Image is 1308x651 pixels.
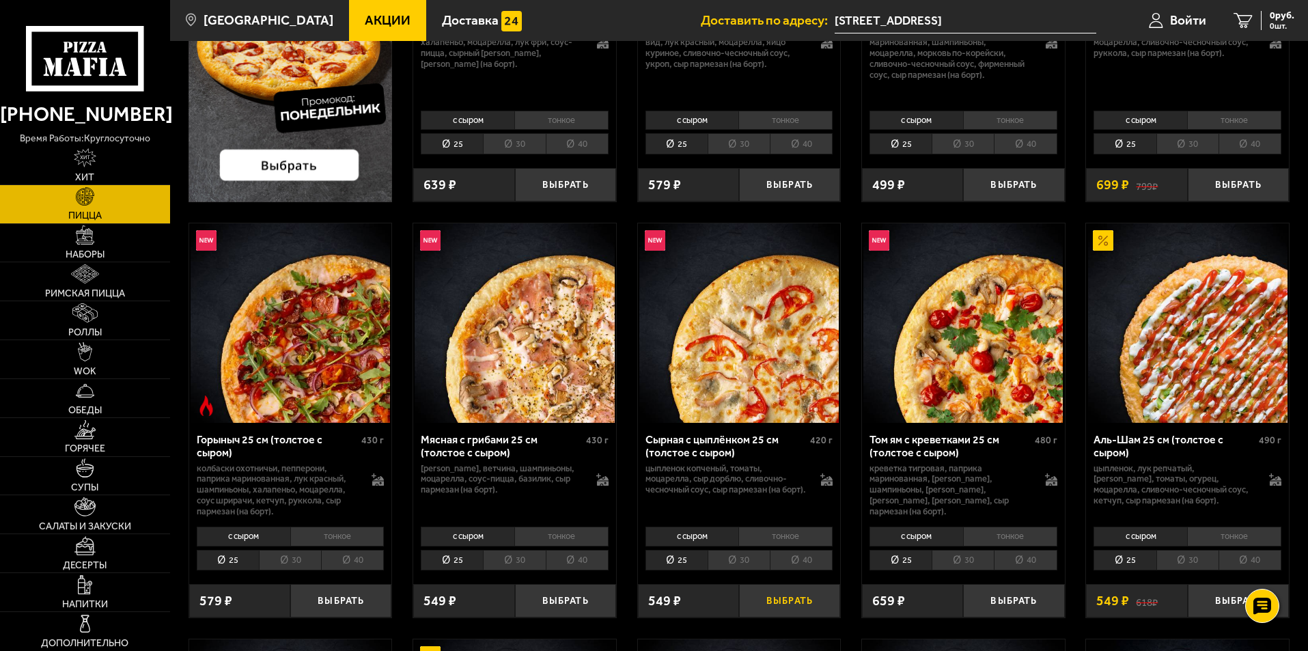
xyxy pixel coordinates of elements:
img: Новинка [196,230,217,251]
span: 490 г [1259,434,1281,446]
li: тонкое [738,111,833,130]
p: цыпленок копченый, томаты, моцарелла, сыр дорблю, сливочно-чесночный соус, сыр пармезан (на борт). [645,463,807,496]
a: НовинкаТом ям с креветками 25 см (толстое с сыром) [862,223,1065,423]
img: Острое блюдо [196,396,217,416]
p: колбаски охотничьи, куриная грудка су-вид, лук красный, моцарелла, яйцо куриное, сливочно-чесночн... [645,26,807,70]
span: 0 руб. [1270,11,1294,20]
span: Супы [71,483,98,493]
button: Выбрать [1188,168,1289,202]
img: Горыныч 25 см (толстое с сыром) [191,223,390,423]
img: Новинка [869,230,889,251]
span: Пицца [68,211,102,221]
li: 30 [1156,550,1219,571]
p: колбаски Охотничьи, пепперони, паприка маринованная, лук красный, шампиньоны, халапеньо, моцарелл... [197,463,359,518]
li: с сыром [869,527,963,546]
li: тонкое [963,111,1057,130]
span: WOK [74,367,96,376]
li: 25 [645,550,708,571]
li: 40 [770,133,833,154]
li: с сыром [197,527,290,546]
div: Мясная с грибами 25 см (толстое с сыром) [421,433,583,459]
span: Войти [1170,14,1206,27]
li: 40 [770,550,833,571]
li: тонкое [1187,527,1281,546]
span: Наборы [66,250,105,260]
span: Обеды [68,406,102,415]
div: Горыныч 25 см (толстое с сыром) [197,433,359,459]
s: 799 ₽ [1136,178,1158,192]
img: Новинка [420,230,441,251]
li: тонкое [514,111,609,130]
li: 25 [1094,133,1156,154]
span: 579 ₽ [648,178,681,192]
li: с сыром [1094,527,1187,546]
p: ветчина, корнишоны, паприка маринованная, шампиньоны, моцарелла, морковь по-корейски, сливочно-че... [869,26,1031,81]
li: тонкое [963,527,1057,546]
button: Выбрать [963,584,1064,618]
li: с сыром [421,527,514,546]
img: Том ям с креветками 25 см (толстое с сыром) [863,223,1063,423]
li: 25 [197,550,259,571]
li: 40 [1219,550,1281,571]
li: 25 [421,550,483,571]
li: тонкое [1187,111,1281,130]
button: Выбрать [739,168,840,202]
s: 618 ₽ [1136,594,1158,608]
span: 420 г [810,434,833,446]
img: Аль-Шам 25 см (толстое с сыром) [1088,223,1288,423]
span: 430 г [586,434,609,446]
span: [GEOGRAPHIC_DATA] [204,14,333,27]
span: 659 ₽ [872,594,905,608]
span: 579 ₽ [199,594,232,608]
span: 430 г [361,434,384,446]
span: 639 ₽ [423,178,456,192]
img: Сырная с цыплёнком 25 см (толстое с сыром) [639,223,839,423]
span: Роллы [68,328,102,337]
div: Том ям с креветками 25 см (толстое с сыром) [869,433,1031,459]
li: с сыром [1094,111,1187,130]
span: 549 ₽ [1096,594,1129,608]
a: НовинкаСырная с цыплёнком 25 см (толстое с сыром) [638,223,841,423]
span: Дополнительно [41,639,128,648]
img: Мясная с грибами 25 см (толстое с сыром) [415,223,614,423]
button: Выбрать [290,584,391,618]
img: 15daf4d41897b9f0e9f617042186c801.svg [501,11,522,31]
li: 30 [932,133,994,154]
li: 25 [421,133,483,154]
button: Выбрать [963,168,1064,202]
li: 40 [994,133,1057,154]
span: Доставка [442,14,499,27]
span: 480 г [1035,434,1057,446]
img: Новинка [645,230,665,251]
img: Акционный [1093,230,1113,251]
li: 30 [483,550,545,571]
span: 549 ₽ [423,594,456,608]
li: 40 [994,550,1057,571]
li: 25 [869,133,932,154]
li: 40 [546,133,609,154]
li: 30 [1156,133,1219,154]
p: фарш болоньезе, пепперони, халапеньо, моцарелла, лук фри, соус-пицца, сырный [PERSON_NAME], [PERS... [421,26,583,70]
li: 30 [259,550,321,571]
li: 25 [645,133,708,154]
span: Доставить по адресу: [701,14,835,27]
span: 699 ₽ [1096,178,1129,192]
span: Акции [365,14,411,27]
li: 30 [708,133,770,154]
button: Выбрать [739,584,840,618]
li: 25 [869,550,932,571]
a: НовинкаМясная с грибами 25 см (толстое с сыром) [413,223,616,423]
li: 30 [483,133,545,154]
li: 25 [1094,550,1156,571]
li: с сыром [869,111,963,130]
span: Десерты [63,561,107,570]
span: Салаты и закуски [39,522,131,531]
span: Горячее [65,444,105,454]
a: АкционныйАль-Шам 25 см (толстое с сыром) [1086,223,1289,423]
p: креветка тигровая, паприка маринованная, [PERSON_NAME], шампиньоны, [PERSON_NAME], [PERSON_NAME],... [869,463,1031,518]
span: Напитки [62,600,108,609]
p: цыпленок, лук репчатый, [PERSON_NAME], томаты, огурец, моцарелла, сливочно-чесночный соус, кетчуп... [1094,463,1255,507]
a: НовинкаОстрое блюдоГорыныч 25 см (толстое с сыром) [189,223,392,423]
li: с сыром [645,111,739,130]
li: тонкое [514,527,609,546]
